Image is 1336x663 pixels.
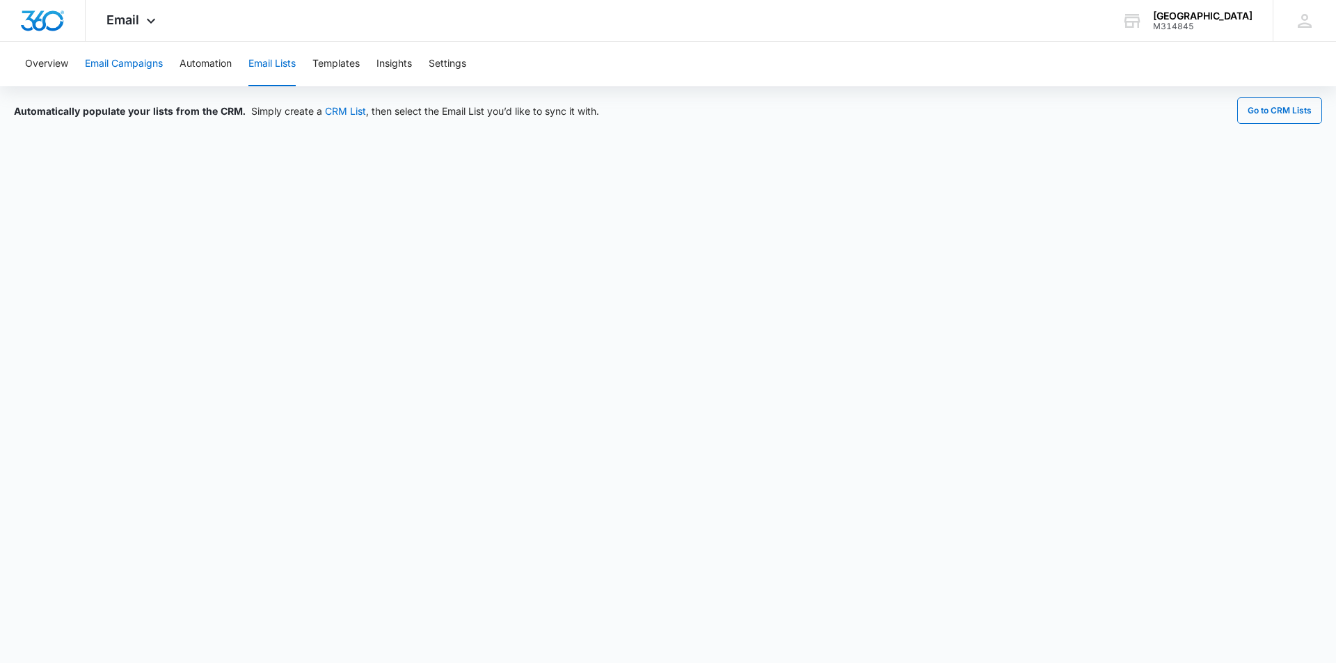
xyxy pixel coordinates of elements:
button: Email Lists [248,42,296,86]
span: Email [106,13,139,27]
button: Overview [25,42,68,86]
button: Insights [376,42,412,86]
a: CRM List [325,105,366,117]
span: Automatically populate your lists from the CRM. [14,105,246,117]
button: Go to CRM Lists [1237,97,1322,124]
button: Automation [180,42,232,86]
button: Settings [429,42,466,86]
button: Templates [312,42,360,86]
button: Email Campaigns [85,42,163,86]
div: account name [1153,10,1252,22]
div: account id [1153,22,1252,31]
div: Simply create a , then select the Email List you’d like to sync it with. [14,104,599,118]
